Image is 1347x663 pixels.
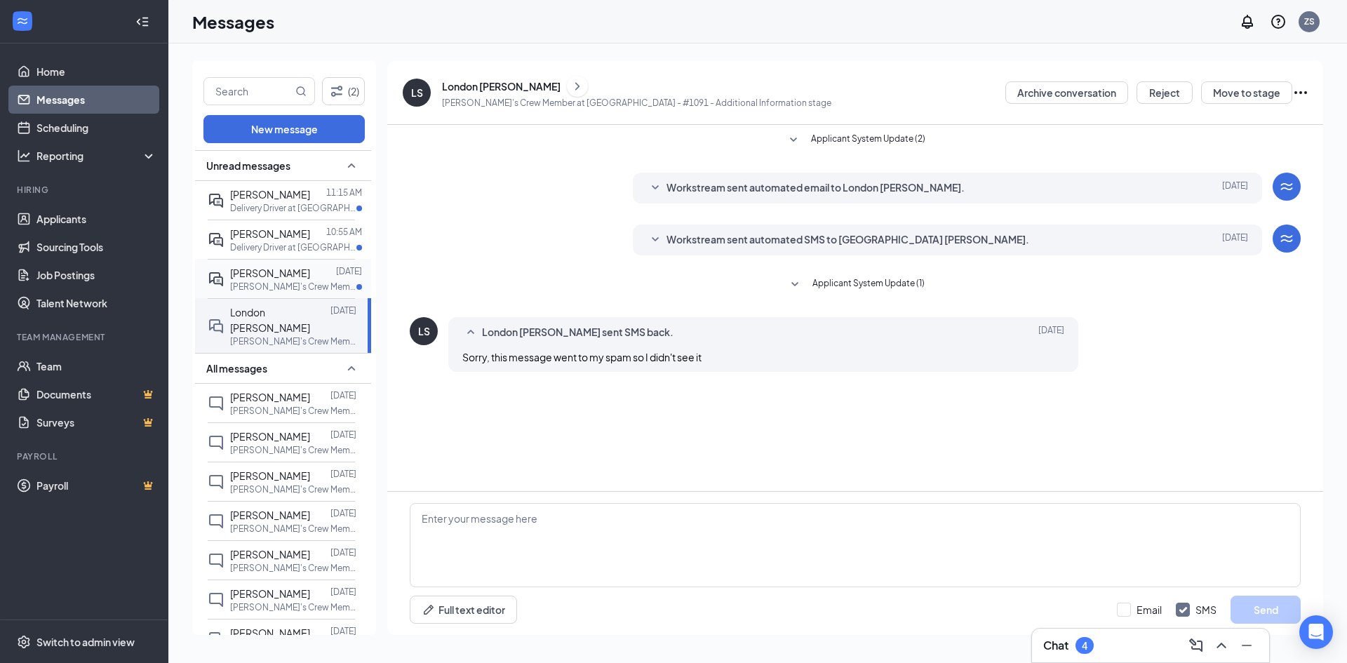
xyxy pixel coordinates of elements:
div: Payroll [17,450,154,462]
a: Talent Network [36,289,156,317]
div: Team Management [17,331,154,343]
span: [PERSON_NAME] [230,509,310,521]
p: [PERSON_NAME]'s Crew Member at [GEOGRAPHIC_DATA] - #1091 [230,523,356,535]
svg: MagnifyingGlass [295,86,307,97]
h1: Messages [192,10,274,34]
svg: Notifications [1239,13,1256,30]
span: [PERSON_NAME] [230,469,310,482]
div: ZS [1304,15,1315,27]
p: [PERSON_NAME]'s Crew Member at [GEOGRAPHIC_DATA] - #1091 [230,483,356,495]
p: [DATE] [330,625,356,637]
a: Sourcing Tools [36,233,156,261]
p: [DATE] [330,586,356,598]
span: Workstream sent automated SMS to [GEOGRAPHIC_DATA] [PERSON_NAME]. [666,232,1029,248]
button: ChevronUp [1210,634,1233,657]
p: [PERSON_NAME]'s Crew Member at [GEOGRAPHIC_DATA] - #1091 [230,281,356,293]
button: Filter (2) [322,77,365,105]
div: 4 [1082,640,1087,652]
a: DocumentsCrown [36,380,156,408]
a: Team [36,352,156,380]
svg: WorkstreamLogo [1278,178,1295,195]
svg: ChatInactive [208,513,224,530]
svg: DoubleChat [208,318,224,335]
svg: QuestionInfo [1270,13,1287,30]
button: SmallChevronDownApplicant System Update (2) [785,132,925,149]
svg: Settings [17,635,31,649]
span: [PERSON_NAME] [230,627,310,639]
span: [DATE] [1222,232,1248,248]
button: Move to stage [1201,81,1292,104]
div: LS [411,86,423,100]
button: New message [203,115,365,143]
svg: ChevronUp [1213,637,1230,654]
input: Search [204,78,293,105]
p: [DATE] [336,265,362,277]
svg: ChevronRight [570,78,584,95]
span: Applicant System Update (1) [812,276,925,293]
svg: Analysis [17,149,31,163]
svg: ChatInactive [208,552,224,569]
svg: ComposeMessage [1188,637,1205,654]
p: 11:15 AM [326,187,362,199]
p: 10:55 AM [326,226,362,238]
svg: SmallChevronDown [647,180,664,196]
span: Workstream sent automated email to London [PERSON_NAME]. [666,180,965,196]
p: [DATE] [330,304,356,316]
svg: ActiveDoubleChat [208,271,224,288]
a: Applicants [36,205,156,233]
span: All messages [206,361,267,375]
svg: SmallChevronDown [785,132,802,149]
a: Job Postings [36,261,156,289]
svg: Ellipses [1292,84,1309,101]
span: [PERSON_NAME] [230,548,310,561]
button: Full text editorPen [410,596,517,624]
button: Reject [1137,81,1193,104]
p: [DATE] [330,507,356,519]
span: [PERSON_NAME] [230,587,310,600]
span: London [PERSON_NAME] [230,306,310,334]
svg: ActiveDoubleChat [208,192,224,209]
a: Scheduling [36,114,156,142]
svg: WorkstreamLogo [15,14,29,28]
p: [PERSON_NAME]'s Crew Member at [GEOGRAPHIC_DATA] - #1091 [230,562,356,574]
div: Hiring [17,184,154,196]
svg: ChatInactive [208,591,224,608]
svg: Minimize [1238,637,1255,654]
p: [PERSON_NAME]'s Crew Member at [GEOGRAPHIC_DATA] - #1091 - Additional Information stage [442,97,831,109]
div: Switch to admin view [36,635,135,649]
svg: Filter [328,83,345,100]
p: Delivery Driver at [GEOGRAPHIC_DATA] - #1091 [230,202,356,214]
a: Home [36,58,156,86]
span: Applicant System Update (2) [811,132,925,149]
p: [PERSON_NAME]'s Crew Member at [GEOGRAPHIC_DATA] - #1091 [230,405,356,417]
svg: Collapse [135,15,149,29]
svg: SmallChevronUp [343,157,360,174]
span: [PERSON_NAME] [230,188,310,201]
svg: SmallChevronUp [462,324,479,341]
button: Archive conversation [1005,81,1128,104]
span: [DATE] [1038,324,1064,341]
div: Reporting [36,149,157,163]
span: [PERSON_NAME] [230,227,310,240]
a: Messages [36,86,156,114]
span: [PERSON_NAME] [230,391,310,403]
div: LS [418,324,430,338]
p: [DATE] [330,389,356,401]
p: Delivery Driver at [GEOGRAPHIC_DATA] - #1091 [230,241,356,253]
div: London [PERSON_NAME] [442,79,561,93]
button: ChevronRight [567,76,588,97]
svg: SmallChevronDown [786,276,803,293]
span: [PERSON_NAME] [230,430,310,443]
a: SurveysCrown [36,408,156,436]
svg: ActiveDoubleChat [208,232,224,248]
svg: SmallChevronDown [647,232,664,248]
p: [DATE] [330,468,356,480]
svg: WorkstreamLogo [1278,230,1295,247]
p: [PERSON_NAME]'s Crew Member at [GEOGRAPHIC_DATA] - #1091 [230,444,356,456]
svg: SmallChevronUp [343,360,360,377]
h3: Chat [1043,638,1068,653]
svg: Pen [422,603,436,617]
span: London [PERSON_NAME] sent SMS back. [482,324,673,341]
a: PayrollCrown [36,471,156,500]
button: SmallChevronDownApplicant System Update (1) [786,276,925,293]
